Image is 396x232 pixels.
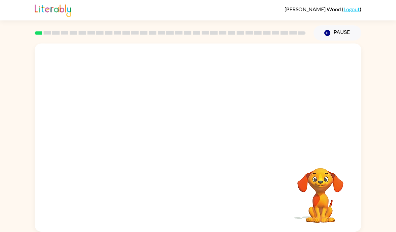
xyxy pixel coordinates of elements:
button: Pause [313,25,361,41]
video: Your browser must support playing .mp4 files to use Literably. Please try using another browser. [287,158,353,224]
span: [PERSON_NAME] Wood [284,6,342,12]
img: Literably [35,3,71,17]
a: Logout [344,6,360,12]
div: ( ) [284,6,361,12]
